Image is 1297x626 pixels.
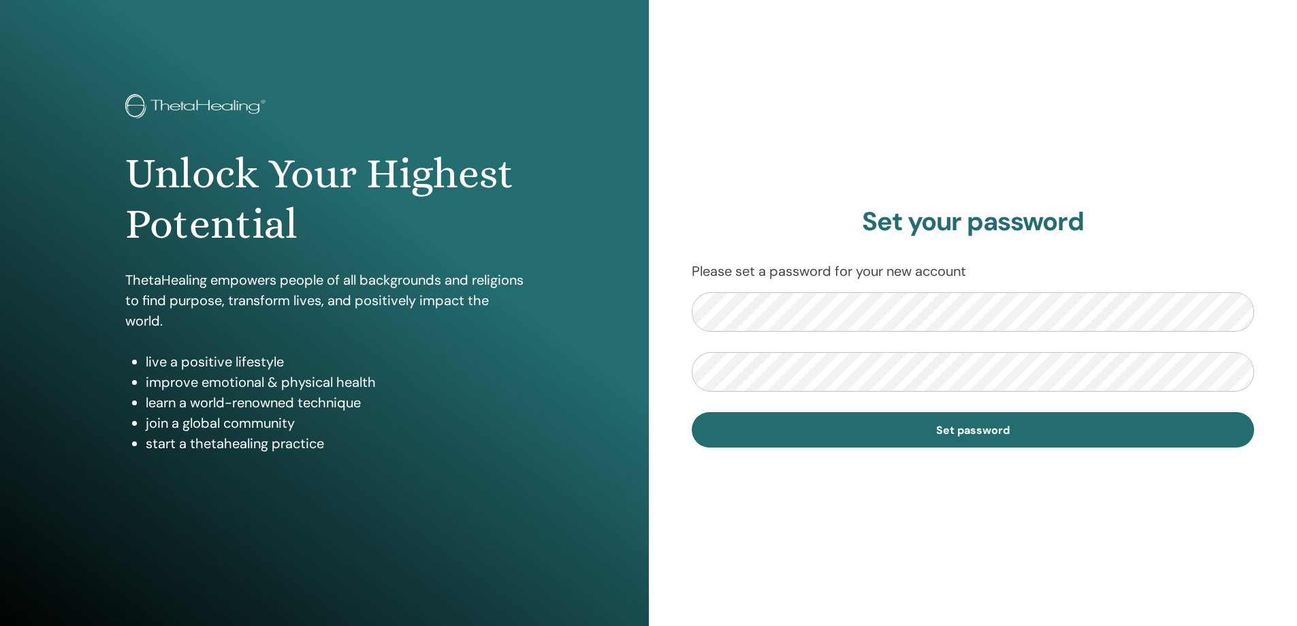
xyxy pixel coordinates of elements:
p: ThetaHealing empowers people of all backgrounds and religions to find purpose, transform lives, a... [125,270,524,331]
button: Set password [692,412,1255,448]
li: improve emotional & physical health [146,372,524,392]
h1: Unlock Your Highest Potential [125,148,524,250]
h2: Set your password [692,206,1255,238]
p: Please set a password for your new account [692,261,1255,281]
span: Set password [936,423,1010,437]
li: start a thetahealing practice [146,433,524,454]
li: join a global community [146,413,524,433]
li: learn a world-renowned technique [146,392,524,413]
li: live a positive lifestyle [146,351,524,372]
